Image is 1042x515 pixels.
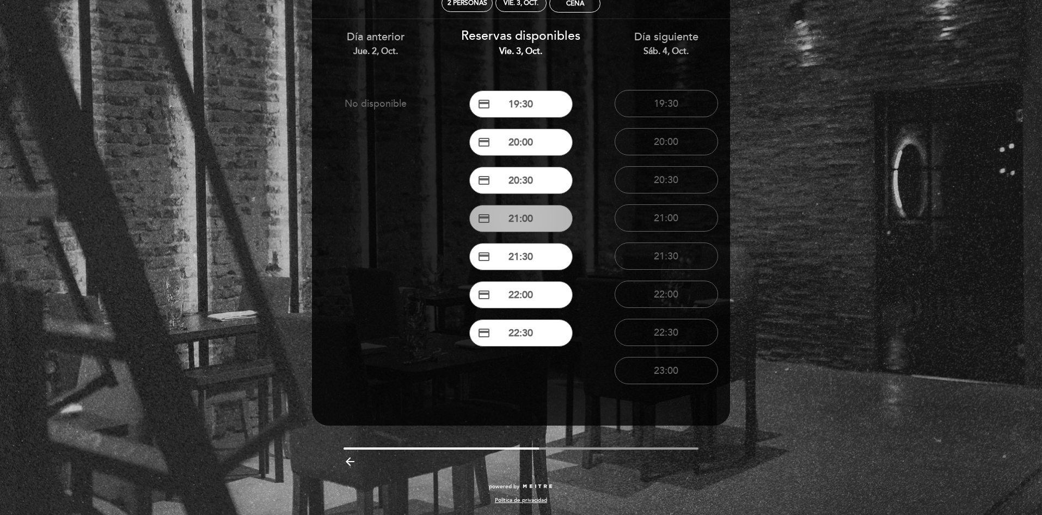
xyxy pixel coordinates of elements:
[469,281,573,308] button: credit_card 22:00
[615,319,718,346] button: 22:30
[495,496,547,504] a: Política de privacidad
[615,281,718,308] button: 22:00
[602,29,731,57] div: Día siguiente
[615,243,718,270] button: 21:30
[469,205,573,232] button: credit_card 21:00
[469,129,573,156] button: credit_card 20:00
[602,45,731,58] div: sáb. 4, oct.
[469,167,573,194] button: credit_card 20:30
[469,319,573,347] button: credit_card 22:30
[311,45,440,58] div: jue. 2, oct.
[344,455,357,468] i: arrow_backward
[489,483,519,490] span: powered by
[477,212,491,225] span: credit_card
[489,483,553,490] a: powered by
[477,98,491,111] span: credit_card
[615,204,718,232] button: 21:00
[477,288,491,301] span: credit_card
[324,90,427,117] button: No disponible
[477,174,491,187] span: credit_card
[615,90,718,117] button: 19:30
[311,29,440,57] div: Día anterior
[477,250,491,263] span: credit_card
[457,45,586,58] div: vie. 3, oct.
[477,326,491,340] span: credit_card
[522,484,553,489] img: MEITRE
[615,166,718,193] button: 20:30
[477,136,491,149] span: credit_card
[615,128,718,155] button: 20:00
[615,357,718,384] button: 23:00
[469,243,573,270] button: credit_card 21:30
[469,90,573,118] button: credit_card 19:30
[457,27,586,58] div: Reservas disponibles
